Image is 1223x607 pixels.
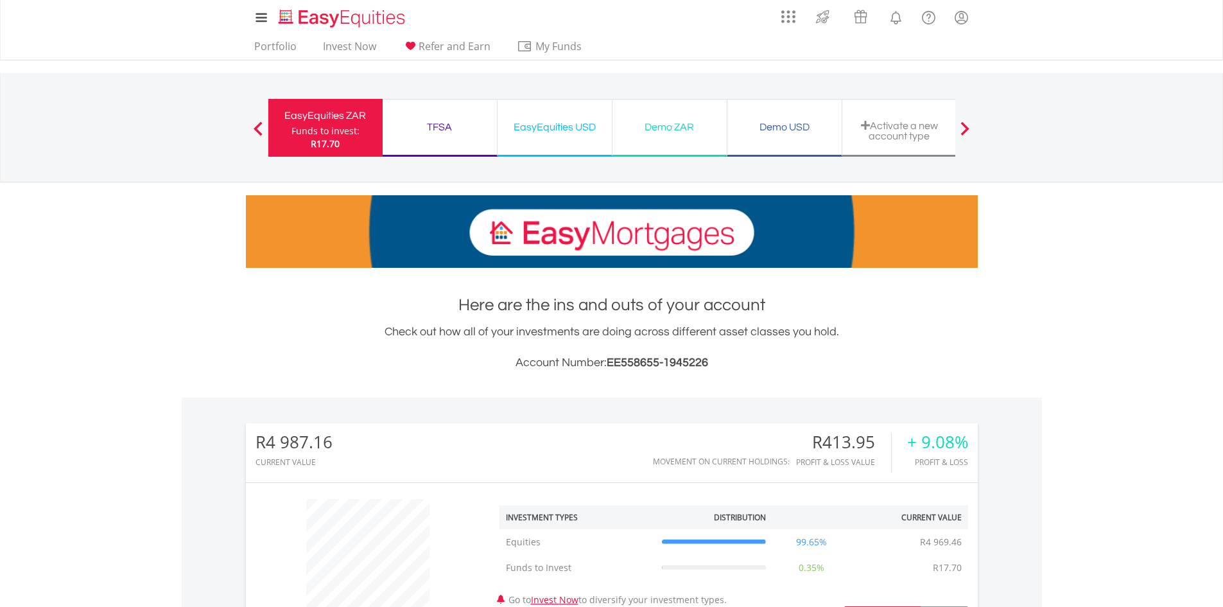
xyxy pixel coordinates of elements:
[772,555,851,581] td: 0.35%
[796,433,891,452] div: R413.95
[499,529,655,555] td: Equities
[945,3,978,31] a: My Profile
[419,39,490,53] span: Refer and Earn
[276,107,375,125] div: EasyEquities ZAR
[499,506,655,529] th: Investment Types
[246,294,978,317] h1: Here are the ins and outs of your account
[276,8,410,29] img: EasyEquities_Logo.png
[796,458,891,466] div: Profit & Loss Value
[653,457,790,466] div: Movement on Current Holdings:
[531,594,578,606] a: Invest Now
[773,3,804,24] a: AppsGrid
[772,529,851,555] td: 99.65%
[880,3,912,29] a: Notifications
[390,118,489,136] div: TFSA
[735,118,834,136] div: Demo USD
[499,555,655,581] td: Funds to Invest
[505,118,604,136] div: EasyEquities USD
[256,433,333,452] div: R4 987.16
[912,3,945,29] a: FAQ's and Support
[714,512,766,523] div: Distribution
[926,555,968,581] td: R17.70
[397,40,496,60] a: Refer and Earn
[256,458,333,466] div: CURRENT VALUE
[607,356,708,369] span: EE558655-1945226
[273,3,410,29] a: Home page
[851,506,968,529] th: Current Value
[311,137,340,150] span: R17.70
[842,3,880,27] a: Vouchers
[914,529,968,555] td: R4 969.46
[781,10,795,24] img: grid-menu-icon.svg
[246,354,978,372] h3: Account Number:
[246,323,978,372] div: Check out how all of your investments are doing across different asset classes you hold.
[907,458,968,466] div: Profit & Loss
[517,38,601,55] span: My Funds
[850,120,949,141] div: Activate a new account type
[850,6,871,27] img: vouchers-v2.svg
[246,195,978,268] img: EasyMortage Promotion Banner
[318,40,381,60] a: Invest Now
[249,40,302,60] a: Portfolio
[620,118,719,136] div: Demo ZAR
[907,433,968,452] div: + 9.08%
[812,6,833,27] img: thrive-v2.svg
[291,125,360,137] div: Funds to invest:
